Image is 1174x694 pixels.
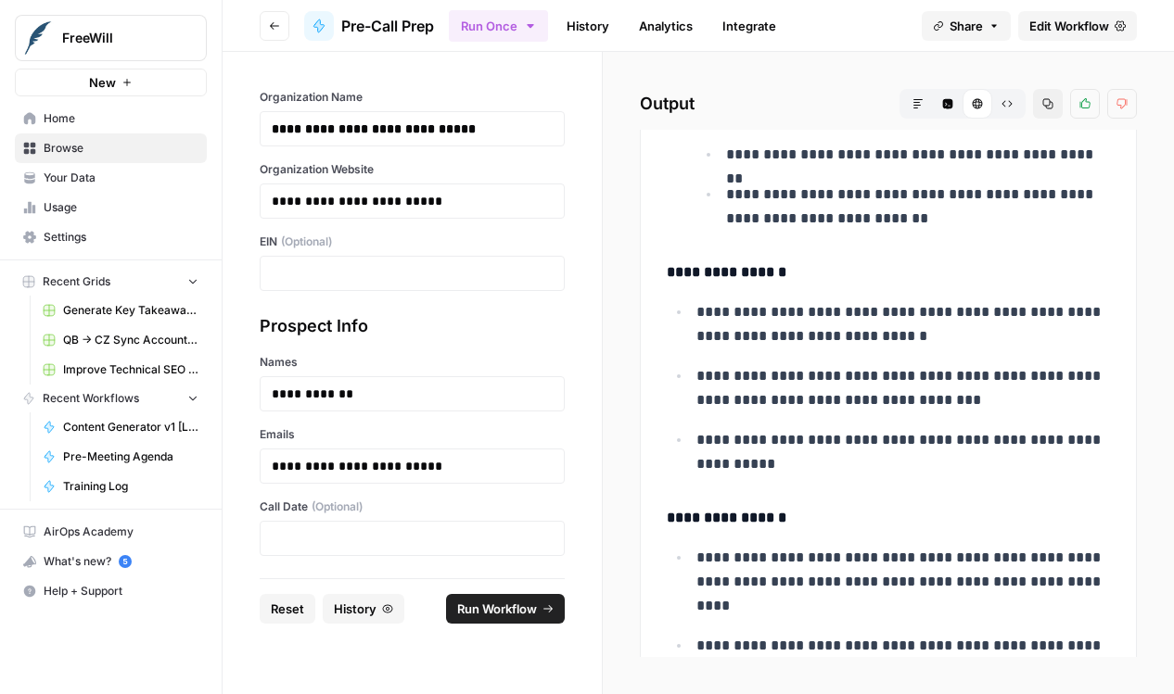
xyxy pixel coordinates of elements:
div: Prospect Info [260,313,565,339]
label: EIN [260,233,565,250]
a: Your Data [15,163,207,193]
a: Browse [15,133,207,163]
a: Content Generator v1 [LIVE] [34,412,207,442]
a: 5 [119,555,132,568]
label: Organization Website [260,161,565,178]
button: Help + Support [15,576,207,606]
a: Settings [15,222,207,252]
span: Pre-Call Prep [341,15,434,37]
label: Organization Name [260,89,565,106]
span: Training Log [63,478,198,495]
span: Share [950,17,983,35]
a: Training Log [34,472,207,501]
button: History [323,594,404,624]
span: Improve Technical SEO for Page [63,361,198,378]
span: Help + Support [44,583,198,599]
span: Edit Workflow [1029,17,1109,35]
label: Call Date [260,498,565,515]
span: (Optional) [312,498,363,515]
label: Names [260,354,565,371]
span: FreeWill [62,29,174,47]
span: AirOps Academy [44,524,198,540]
span: (Optional) [281,233,332,250]
span: Pre-Meeting Agenda [63,448,198,465]
button: Workspace: FreeWill [15,15,207,61]
span: Run Workflow [457,599,537,618]
span: Reset [271,599,304,618]
a: Generate Key Takeaways from Webinar Transcripts [34,296,207,325]
button: Share [922,11,1011,41]
h2: Output [640,89,1137,119]
a: QB -> CZ Sync Account Matching [34,325,207,355]
label: Emails [260,426,565,443]
a: Usage [15,193,207,222]
span: QB -> CZ Sync Account Matching [63,332,198,348]
a: Pre-Meeting Agenda [34,442,207,472]
a: Home [15,104,207,133]
a: Integrate [711,11,787,41]
span: New [89,73,116,92]
span: History [334,599,376,618]
span: Usage [44,199,198,216]
button: Run Workflow [446,594,565,624]
a: AirOps Academy [15,517,207,547]
button: Reset [260,594,315,624]
a: Improve Technical SEO for Page [34,355,207,385]
span: Browse [44,140,198,157]
span: Home [44,110,198,127]
a: Analytics [628,11,704,41]
span: Recent Grids [43,273,110,290]
text: 5 [122,557,127,566]
button: Run Once [449,10,548,42]
span: Your Data [44,170,198,186]
a: History [555,11,620,41]
div: What's new? [16,548,206,575]
button: Recent Grids [15,268,207,296]
span: Generate Key Takeaways from Webinar Transcripts [63,302,198,319]
button: New [15,69,207,96]
a: Edit Workflow [1018,11,1137,41]
img: FreeWill Logo [21,21,55,55]
span: Recent Workflows [43,390,139,407]
span: Settings [44,229,198,246]
button: Recent Workflows [15,385,207,412]
button: What's new? 5 [15,547,207,576]
span: Content Generator v1 [LIVE] [63,419,198,435]
a: Pre-Call Prep [304,11,434,41]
